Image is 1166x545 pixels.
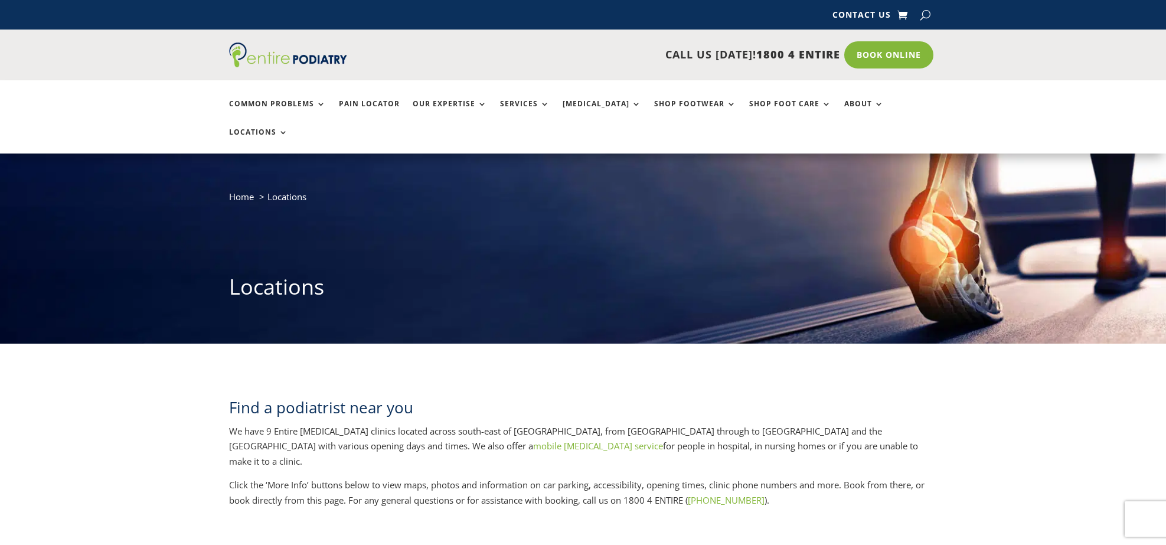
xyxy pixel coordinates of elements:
a: Home [229,191,254,203]
a: Shop Foot Care [749,100,831,125]
h1: Locations [229,272,938,308]
img: logo (1) [229,43,347,67]
p: CALL US [DATE]! [393,47,840,63]
a: Services [500,100,550,125]
a: Entire Podiatry [229,58,347,70]
a: mobile [MEDICAL_DATA] service [533,440,663,452]
a: About [844,100,884,125]
a: Locations [229,128,288,154]
a: Contact Us [832,11,891,24]
a: Pain Locator [339,100,400,125]
span: Locations [267,191,306,203]
nav: breadcrumb [229,189,938,213]
a: [PHONE_NUMBER] [688,494,765,506]
span: 1800 4 ENTIRE [756,47,840,61]
p: We have 9 Entire [MEDICAL_DATA] clinics located across south-east of [GEOGRAPHIC_DATA], from [GEO... [229,424,938,478]
h2: Find a podiatrist near you [229,397,938,424]
p: Click the ‘More Info’ buttons below to view maps, photos and information on car parking, accessib... [229,478,938,508]
a: Our Expertise [413,100,487,125]
a: [MEDICAL_DATA] [563,100,641,125]
a: Common Problems [229,100,326,125]
a: Shop Footwear [654,100,736,125]
a: Book Online [844,41,933,68]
